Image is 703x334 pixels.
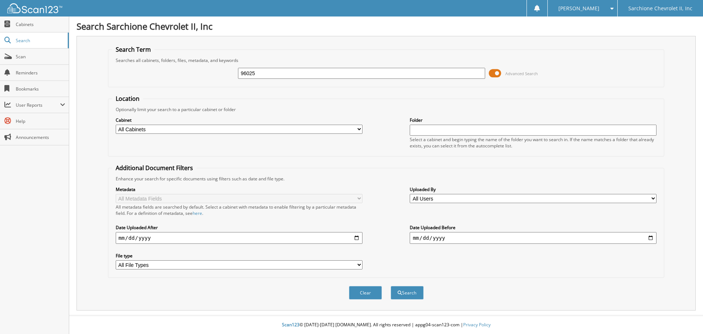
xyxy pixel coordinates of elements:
span: Cabinets [16,21,65,27]
span: Reminders [16,70,65,76]
legend: Location [112,95,143,103]
div: All metadata fields are searched by default. Select a cabinet with metadata to enable filtering b... [116,204,362,216]
span: Sarchione Chevrolet II, Inc [628,6,692,11]
label: Cabinet [116,117,362,123]
legend: Search Term [112,45,155,54]
span: Bookmarks [16,86,65,92]
span: Search [16,37,64,44]
div: Enhance your search for specific documents using filters such as date and file type. [112,176,661,182]
label: Metadata [116,186,362,192]
input: start [116,232,362,244]
legend: Additional Document Filters [112,164,197,172]
span: [PERSON_NAME] [558,6,599,11]
label: File type [116,253,362,259]
iframe: Chat Widget [666,299,703,334]
span: Scan [16,54,65,60]
label: Date Uploaded After [116,224,362,231]
label: Date Uploaded Before [410,224,656,231]
input: end [410,232,656,244]
img: scan123-logo-white.svg [7,3,62,13]
label: Folder [410,117,656,123]
span: Help [16,118,65,124]
button: Search [391,286,424,300]
span: Advanced Search [505,71,538,76]
a: Privacy Policy [463,322,491,328]
span: Announcements [16,134,65,140]
h1: Search Sarchione Chevrolet II, Inc [77,20,696,32]
label: Uploaded By [410,186,656,192]
span: Scan123 [282,322,300,328]
span: User Reports [16,102,60,108]
div: © [DATE]-[DATE] [DOMAIN_NAME]. All rights reserved | appg04-scan123-com | [69,316,703,334]
div: Optionally limit your search to a particular cabinet or folder [112,106,661,113]
a: here [193,210,202,216]
button: Clear [349,286,382,300]
div: Select a cabinet and begin typing the name of the folder you want to search in. If the name match... [410,136,656,149]
div: Searches all cabinets, folders, files, metadata, and keywords [112,57,661,63]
